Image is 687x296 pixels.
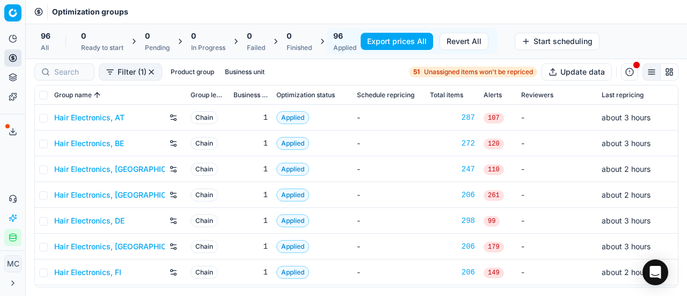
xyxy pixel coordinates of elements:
[221,66,269,78] button: Business unit
[440,33,488,50] button: Revert All
[41,31,50,41] span: 96
[515,33,600,50] button: Start scheduling
[602,216,651,225] span: about 3 hours
[602,268,651,277] span: about 2 hours
[191,44,225,52] div: In Progress
[276,137,309,150] span: Applied
[333,44,356,52] div: Applied
[517,259,597,285] td: -
[233,112,268,123] div: 1
[353,234,426,259] td: -
[430,91,463,99] span: Total items
[233,91,268,99] span: Business unit
[191,91,225,99] span: Group level
[517,131,597,156] td: -
[602,242,651,251] span: about 3 hours
[276,240,309,253] span: Applied
[191,214,218,227] span: Chain
[602,91,644,99] span: Last repricing
[54,112,125,123] a: Hair Electronics, AT
[602,139,651,148] span: about 3 hours
[92,90,103,100] button: Sorted by Group name ascending
[5,256,21,272] span: MC
[430,112,475,123] a: 287
[517,182,597,208] td: -
[357,91,414,99] span: Schedule repricing
[353,105,426,131] td: -
[145,44,170,52] div: Pending
[191,111,218,124] span: Chain
[276,189,309,201] span: Applied
[52,6,128,17] nav: breadcrumb
[276,214,309,227] span: Applied
[54,215,125,226] a: Hair Electronics, DE
[276,111,309,124] span: Applied
[233,138,268,149] div: 1
[191,266,218,279] span: Chain
[430,164,475,175] a: 247
[413,68,420,76] strong: 51
[191,137,218,150] span: Chain
[4,255,21,272] button: MC
[276,163,309,176] span: Applied
[191,240,218,253] span: Chain
[99,63,162,81] button: Filter (1)
[484,216,500,227] span: 99
[484,164,504,175] span: 110
[542,63,612,81] button: Update data
[41,44,50,52] div: All
[81,44,123,52] div: Ready to start
[353,156,426,182] td: -
[484,139,504,149] span: 120
[54,241,165,252] a: Hair Electronics, [GEOGRAPHIC_DATA]
[484,190,504,201] span: 261
[430,267,475,278] a: 206
[484,242,504,252] span: 179
[166,66,218,78] button: Product group
[233,164,268,175] div: 1
[484,91,502,99] span: Alerts
[276,91,335,99] span: Optimization status
[333,31,343,41] span: 96
[233,215,268,226] div: 1
[517,208,597,234] td: -
[642,259,668,285] div: Open Intercom Messenger
[430,215,475,226] a: 298
[353,259,426,285] td: -
[409,67,537,77] a: 51Unassigned items won't be repriced
[191,189,218,201] span: Chain
[54,190,165,200] a: Hair Electronics, [GEOGRAPHIC_DATA]
[276,266,309,279] span: Applied
[52,6,128,17] span: Optimization groups
[484,113,504,124] span: 107
[517,105,597,131] td: -
[54,164,165,175] a: Hair Electronics, [GEOGRAPHIC_DATA]
[54,267,121,278] a: Hair Electronics, FI
[247,31,252,41] span: 0
[191,31,196,41] span: 0
[484,268,504,278] span: 149
[233,241,268,252] div: 1
[81,31,86,41] span: 0
[54,138,124,149] a: Hair Electronics, BE
[517,156,597,182] td: -
[353,182,426,208] td: -
[602,190,651,199] span: about 2 hours
[430,190,475,200] a: 206
[602,113,651,122] span: about 3 hours
[145,31,150,41] span: 0
[353,208,426,234] td: -
[430,241,475,252] a: 206
[430,138,475,149] a: 272
[191,163,218,176] span: Chain
[54,91,92,99] span: Group name
[517,234,597,259] td: -
[247,44,265,52] div: Failed
[361,33,433,50] button: Export prices All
